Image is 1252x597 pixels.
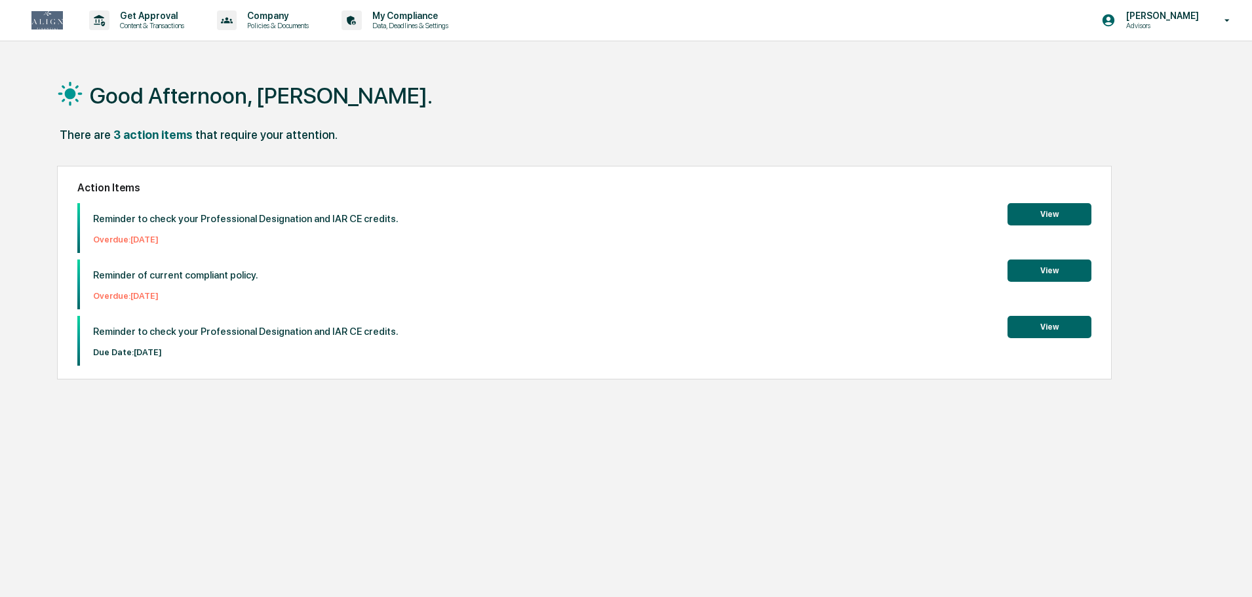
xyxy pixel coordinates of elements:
[1007,207,1091,220] a: View
[237,10,315,21] p: Company
[1116,21,1205,30] p: Advisors
[77,182,1091,194] h2: Action Items
[90,83,433,109] h1: Good Afternoon, [PERSON_NAME].
[1007,316,1091,338] button: View
[1116,10,1205,21] p: [PERSON_NAME]
[93,235,399,244] p: Overdue: [DATE]
[113,128,193,142] div: 3 action items
[60,128,111,142] div: There are
[1007,320,1091,332] a: View
[1007,260,1091,282] button: View
[93,269,258,281] p: Reminder of current compliant policy.
[93,326,399,337] p: Reminder to check your Professional Designation and IAR CE credits.
[31,11,63,29] img: logo
[1007,203,1091,225] button: View
[109,10,191,21] p: Get Approval
[237,21,315,30] p: Policies & Documents
[93,213,399,225] p: Reminder to check your Professional Designation and IAR CE credits.
[195,128,338,142] div: that require your attention.
[362,21,455,30] p: Data, Deadlines & Settings
[93,347,399,357] p: Due Date: [DATE]
[109,21,191,30] p: Content & Transactions
[362,10,455,21] p: My Compliance
[1007,263,1091,276] a: View
[93,291,258,301] p: Overdue: [DATE]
